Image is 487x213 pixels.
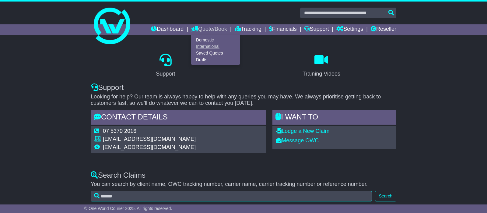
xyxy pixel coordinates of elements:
a: Settings [336,24,363,35]
a: Domestic [191,37,240,43]
p: You can search by client name, OWC tracking number, carrier name, carrier tracking number or refe... [91,181,396,188]
div: Support [91,83,396,92]
td: [EMAIL_ADDRESS][DOMAIN_NAME] [103,144,196,151]
div: Search Claims [91,171,396,180]
a: Dashboard [151,24,184,35]
div: Support [156,70,175,78]
div: Contact Details [91,110,266,126]
div: I WANT to [272,110,396,126]
a: Reseller [371,24,396,35]
button: Search [375,191,396,201]
a: Message OWC [276,137,319,144]
span: © One World Courier 2025. All rights reserved. [84,206,172,211]
a: Lodge a New Claim [276,128,329,134]
a: International [191,43,240,50]
div: Quote/Book [191,35,240,65]
a: Quote/Book [191,24,227,35]
a: Saved Quotes [191,50,240,57]
td: [EMAIL_ADDRESS][DOMAIN_NAME] [103,136,196,144]
p: Looking for help? Our team is always happy to help with any queries you may have. We always prior... [91,94,396,107]
a: Support [152,51,179,80]
a: Financials [269,24,297,35]
a: Drafts [191,56,240,63]
a: Training Videos [299,51,344,80]
a: Tracking [235,24,261,35]
div: Training Videos [303,70,340,78]
td: 07 5370 2016 [103,128,196,136]
a: Support [304,24,329,35]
